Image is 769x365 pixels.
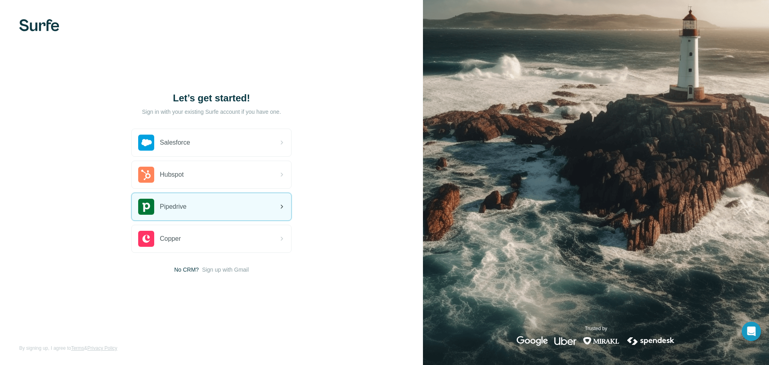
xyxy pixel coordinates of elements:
[160,202,187,212] span: Pipedrive
[174,266,199,274] span: No CRM?
[138,199,154,215] img: pipedrive's logo
[160,234,181,244] span: Copper
[554,336,576,346] img: uber's logo
[19,19,59,31] img: Surfe's logo
[142,108,281,116] p: Sign in with your existing Surfe account if you have one.
[71,345,84,351] a: Terms
[202,266,249,274] button: Sign up with Gmail
[585,325,607,332] p: Trusted by
[131,92,292,105] h1: Let’s get started!
[138,167,154,183] img: hubspot's logo
[87,345,117,351] a: Privacy Policy
[19,345,117,352] span: By signing up, I agree to &
[138,135,154,151] img: salesforce's logo
[160,170,184,179] span: Hubspot
[742,322,761,341] div: Open Intercom Messenger
[517,336,548,346] img: google's logo
[583,336,620,346] img: mirakl's logo
[138,231,154,247] img: copper's logo
[626,336,676,346] img: spendesk's logo
[160,138,190,147] span: Salesforce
